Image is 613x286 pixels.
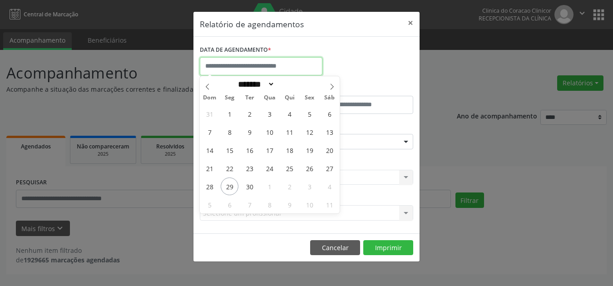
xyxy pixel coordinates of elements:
span: Setembro 20, 2025 [321,141,338,159]
span: Setembro 12, 2025 [301,123,318,141]
span: Setembro 30, 2025 [241,178,258,195]
span: Outubro 11, 2025 [321,196,338,213]
span: Setembro 11, 2025 [281,123,298,141]
span: Dom [200,95,220,101]
span: Outubro 2, 2025 [281,178,298,195]
span: Agosto 31, 2025 [201,105,218,123]
button: Close [401,12,420,34]
span: Setembro 13, 2025 [321,123,338,141]
span: Setembro 24, 2025 [261,159,278,177]
span: Outubro 1, 2025 [261,178,278,195]
span: Setembro 8, 2025 [221,123,238,141]
span: Setembro 15, 2025 [221,141,238,159]
span: Setembro 7, 2025 [201,123,218,141]
span: Setembro 26, 2025 [301,159,318,177]
span: Setembro 21, 2025 [201,159,218,177]
span: Seg [220,95,240,101]
span: Outubro 6, 2025 [221,196,238,213]
span: Setembro 18, 2025 [281,141,298,159]
span: Setembro 6, 2025 [321,105,338,123]
span: Outubro 8, 2025 [261,196,278,213]
span: Setembro 1, 2025 [221,105,238,123]
span: Setembro 29, 2025 [221,178,238,195]
span: Outubro 7, 2025 [241,196,258,213]
select: Month [235,79,275,89]
label: ATÉ [309,82,413,96]
span: Sáb [320,95,340,101]
span: Setembro 19, 2025 [301,141,318,159]
span: Qua [260,95,280,101]
span: Setembro 10, 2025 [261,123,278,141]
span: Setembro 3, 2025 [261,105,278,123]
span: Setembro 25, 2025 [281,159,298,177]
label: DATA DE AGENDAMENTO [200,43,271,57]
span: Setembro 28, 2025 [201,178,218,195]
span: Setembro 27, 2025 [321,159,338,177]
span: Setembro 17, 2025 [261,141,278,159]
span: Setembro 14, 2025 [201,141,218,159]
span: Outubro 5, 2025 [201,196,218,213]
span: Setembro 9, 2025 [241,123,258,141]
input: Year [275,79,305,89]
button: Imprimir [363,240,413,256]
span: Qui [280,95,300,101]
span: Outubro 4, 2025 [321,178,338,195]
span: Outubro 3, 2025 [301,178,318,195]
button: Cancelar [310,240,360,256]
span: Ter [240,95,260,101]
span: Setembro 2, 2025 [241,105,258,123]
span: Setembro 16, 2025 [241,141,258,159]
span: Sex [300,95,320,101]
span: Outubro 10, 2025 [301,196,318,213]
span: Setembro 23, 2025 [241,159,258,177]
h5: Relatório de agendamentos [200,18,304,30]
span: Setembro 5, 2025 [301,105,318,123]
span: Setembro 4, 2025 [281,105,298,123]
span: Outubro 9, 2025 [281,196,298,213]
span: Setembro 22, 2025 [221,159,238,177]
